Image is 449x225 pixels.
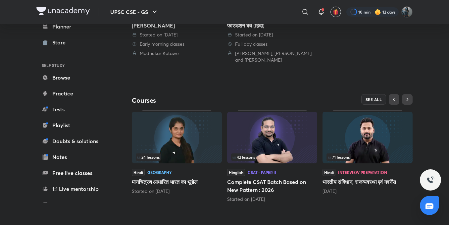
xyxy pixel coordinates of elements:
[361,94,386,105] button: SEE ALL
[132,31,222,38] div: Started on 1 Sep 2025
[147,170,172,174] div: Geography
[36,166,113,180] a: Free live classes
[248,170,276,174] div: CSAT - Paper II
[36,7,90,15] img: Company Logo
[231,153,313,161] div: infosection
[426,176,434,184] img: ttu
[36,182,113,196] a: 1:1 Live mentorship
[323,112,413,163] img: Thumbnail
[132,188,222,195] div: Started on Sep 8
[333,9,339,15] img: avatar
[227,31,317,38] div: Started on 11 Aug 2025
[132,112,222,163] img: Thumbnail
[106,5,163,19] button: UPSC CSE - GS
[132,169,145,176] span: Hindi
[366,97,382,102] span: SEE ALL
[36,150,113,164] a: Notes
[36,87,113,100] a: Practice
[231,153,313,161] div: infocontainer
[36,36,113,49] a: Store
[36,198,113,211] a: Unacademy books
[328,155,350,159] span: 71 lessons
[330,7,341,17] button: avatar
[227,196,317,202] div: Started on Sep 8
[227,112,317,163] img: Thumbnail
[132,50,222,57] div: Madhukar Kotawe
[323,110,413,194] div: भारतीय संविधान, राजव्यवस्था एवं गवर्नेंस
[227,178,317,194] h5: Complete CSAT Batch Based on New Pattern : 2026
[374,9,381,15] img: streak
[227,41,317,47] div: Full day classes
[36,7,90,17] a: Company Logo
[132,41,222,47] div: Early morning classes
[36,103,113,116] a: Tests
[401,6,413,18] img: Komal
[326,153,409,161] div: left
[232,155,255,159] span: 42 lessons
[137,155,160,159] span: 24 lessons
[132,178,222,186] h5: मानचित्रण आधारित भारत का भूगोल
[36,60,113,71] h6: SELF STUDY
[136,153,218,161] div: infosection
[323,169,335,176] span: Hindi
[36,135,113,148] a: Doubts & solutions
[323,188,413,195] div: 1 month ago
[36,71,113,84] a: Browse
[132,110,222,194] div: मानचित्रण आधारित भारत का भूगोल
[132,96,272,105] h4: Courses
[136,153,218,161] div: left
[136,153,218,161] div: infocontainer
[323,178,413,186] h5: भारतीय संविधान, राजव्यवस्था एवं गवर्नेंस
[227,50,317,63] div: Atul Jain, Apoorva Rajput and Nipun Alambayan
[36,20,113,33] a: Planner
[338,170,387,174] div: Interview Preparation
[227,169,245,176] span: Hinglish
[326,153,409,161] div: infocontainer
[231,153,313,161] div: left
[326,153,409,161] div: infosection
[52,38,70,46] div: Store
[227,110,317,202] div: Complete CSAT Batch Based on New Pattern : 2026
[36,119,113,132] a: Playlist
